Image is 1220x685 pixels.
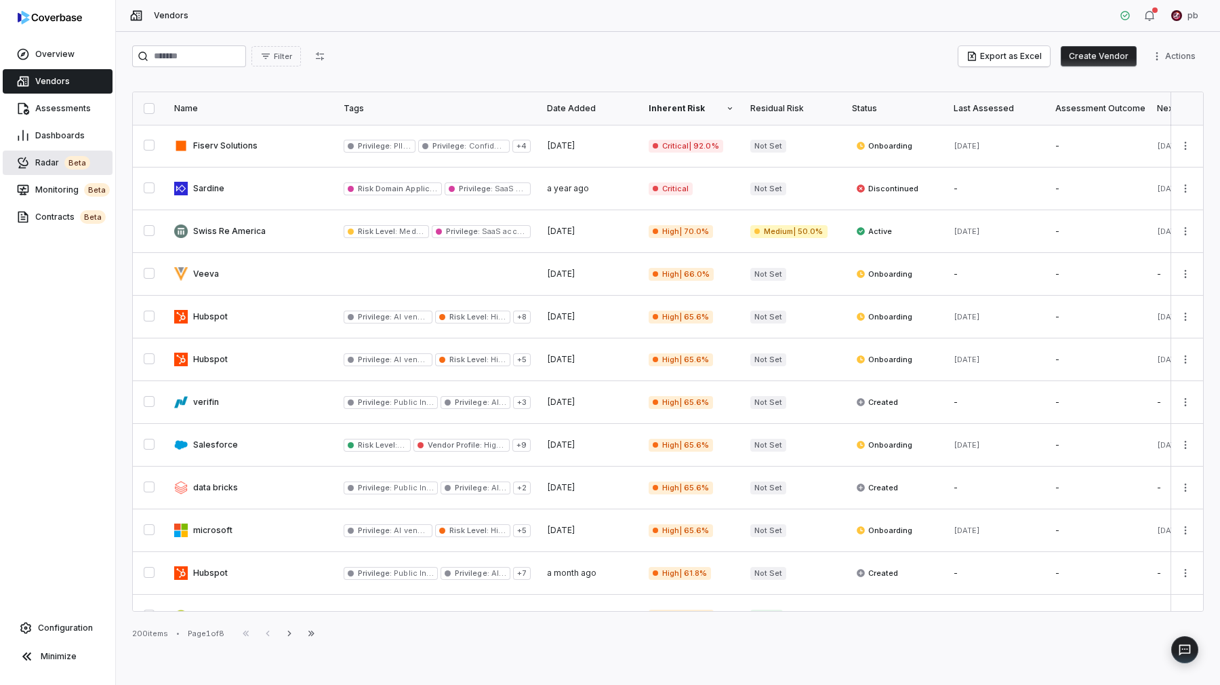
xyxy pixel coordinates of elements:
[547,439,575,450] span: [DATE]
[35,76,70,87] span: Vendors
[64,156,90,170] span: beta
[512,439,531,452] span: + 9
[954,141,980,151] span: [DATE]
[35,103,91,114] span: Assessments
[35,183,110,197] span: Monitoring
[750,524,786,537] span: Not Set
[455,568,489,578] span: Privilege :
[750,182,786,195] span: Not Set
[132,629,168,639] div: 200 items
[358,184,448,193] span: Risk Domain Applicable :
[1047,296,1149,338] td: -
[954,526,980,535] span: [DATE]
[547,183,589,193] span: a year ago
[489,483,527,492] span: AI vendor
[750,225,827,238] span: Medium | 50.0%
[649,225,713,238] span: High | 70.0%
[954,103,1039,114] div: Last Assessed
[397,227,428,236] span: Medium
[1175,221,1196,241] button: More actions
[954,312,980,321] span: [DATE]
[489,312,508,321] span: High
[856,140,912,151] span: Onboarding
[856,311,912,322] span: Onboarding
[1047,509,1149,552] td: -
[750,482,786,494] span: Not Set
[274,52,292,62] span: Filter
[513,396,531,409] span: + 3
[80,210,106,224] span: beta
[1175,178,1196,199] button: More actions
[35,49,75,60] span: Overview
[1047,595,1149,638] td: -
[856,482,898,493] span: Created
[649,140,723,153] span: Critical | 92.0%
[41,651,77,662] span: Minimize
[188,629,224,639] div: Page 1 of 8
[547,140,575,151] span: [DATE]
[455,397,489,407] span: Privilege :
[513,353,531,366] span: + 5
[489,568,527,578] span: AI vendor
[750,103,836,114] div: Residual Risk
[649,103,734,114] div: Inherent Risk
[856,525,912,536] span: Onboarding
[1157,526,1183,535] span: [DATE]
[449,312,489,321] span: Risk Level :
[358,227,397,236] span: Risk Level :
[3,178,113,202] a: Monitoringbeta
[750,439,786,452] span: Not Set
[358,440,405,450] span: Risk Level :
[856,269,912,279] span: Onboarding
[649,482,713,494] span: High | 65.6%
[513,524,531,537] span: + 5
[513,567,531,580] span: + 7
[547,269,575,279] span: [DATE]
[392,312,430,321] span: AI vendor
[1157,312,1183,321] span: [DATE]
[513,311,531,324] span: + 8
[489,397,527,407] span: AI vendor
[392,355,430,364] span: AI vendor
[397,440,415,450] span: Low
[649,439,713,452] span: High | 65.6%
[358,141,392,151] span: Privilege :
[750,396,786,409] span: Not Set
[649,524,713,537] span: High | 65.6%
[480,227,531,236] span: SaaS access
[1175,606,1196,626] button: More actions
[344,103,531,114] div: Tags
[547,525,575,535] span: [DATE]
[3,151,113,175] a: Radarbeta
[455,483,489,492] span: Privilege :
[3,123,113,148] a: Dashboards
[954,440,980,450] span: [DATE]
[1175,435,1196,455] button: More actions
[856,439,912,450] span: Onboarding
[358,483,392,492] span: Privilege :
[1175,136,1196,156] button: More actions
[489,355,508,364] span: High
[750,567,786,580] span: Not Set
[489,526,508,535] span: High
[449,355,489,364] span: Risk Level :
[856,397,898,408] span: Created
[1047,125,1149,168] td: -
[1175,477,1196,498] button: More actions
[958,46,1050,66] button: Export as Excel
[446,227,480,236] span: Privilege :
[392,483,462,492] span: Public Information
[392,141,452,151] span: PII Data Access
[35,130,85,141] span: Dashboards
[84,183,110,197] span: beta
[512,140,531,153] span: + 4
[392,397,462,407] span: Public Information
[5,643,110,670] button: Minimize
[392,568,462,578] span: Public Information
[1047,552,1149,595] td: -
[852,103,937,114] div: Status
[945,253,1047,296] td: -
[1175,349,1196,370] button: More actions
[547,610,575,621] span: [DATE]
[428,440,482,450] span: Vendor Profile :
